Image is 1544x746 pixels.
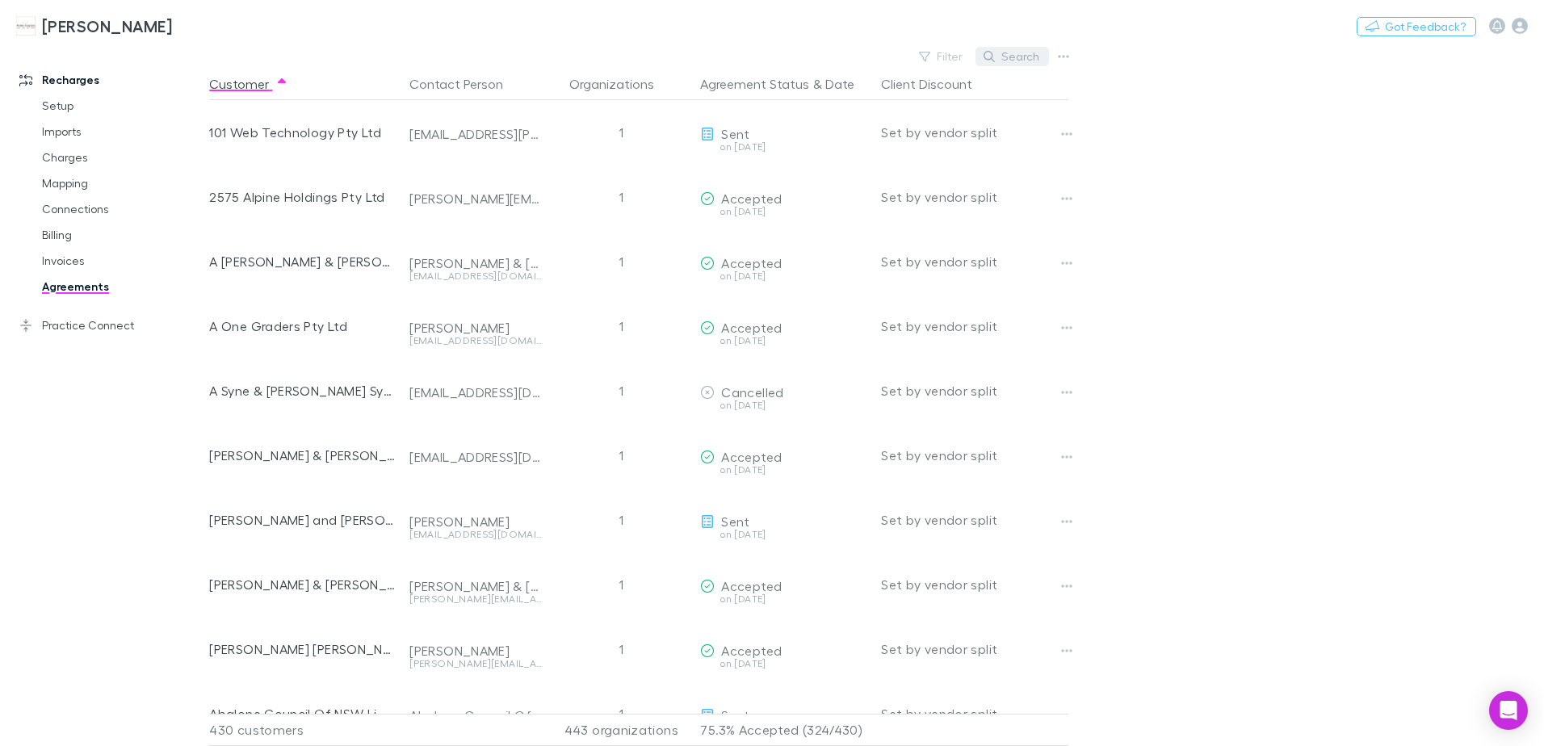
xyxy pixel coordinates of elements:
div: [PERSON_NAME] [409,513,542,530]
button: Organizations [569,68,673,100]
span: Cancelled [721,384,783,400]
div: 1 [548,294,694,358]
div: Set by vendor split [881,229,1068,294]
span: Accepted [721,643,782,658]
div: [EMAIL_ADDRESS][PERSON_NAME][DOMAIN_NAME] [409,126,542,142]
div: on [DATE] [700,400,868,410]
span: Sent [721,707,749,723]
div: [PERSON_NAME][EMAIL_ADDRESS][DOMAIN_NAME] [409,191,542,207]
a: Recharges [3,67,218,93]
a: Mapping [26,170,218,196]
a: Agreements [26,274,218,300]
a: [PERSON_NAME] [6,6,182,45]
a: Practice Connect [3,312,218,338]
div: [PERSON_NAME] [PERSON_NAME] [209,617,396,681]
div: [EMAIL_ADDRESS][DOMAIN_NAME] [409,336,542,346]
div: [PERSON_NAME][EMAIL_ADDRESS][DOMAIN_NAME] [409,594,542,604]
div: 2575 Alpine Holdings Pty Ltd [209,165,396,229]
div: 101 Web Technology Pty Ltd [209,100,396,165]
button: Filter [911,47,972,66]
div: Abalone Council Of NSW Limited [209,681,396,746]
span: Accepted [721,578,782,593]
div: Set by vendor split [881,294,1068,358]
div: 1 [548,423,694,488]
div: [PERSON_NAME] & [PERSON_NAME] & [PERSON_NAME] & [PERSON_NAME] [209,552,396,617]
button: Agreement Status [700,68,809,100]
div: on [DATE] [700,465,868,475]
div: 1 [548,165,694,229]
div: on [DATE] [700,594,868,604]
div: [PERSON_NAME] [409,643,542,659]
div: Open Intercom Messenger [1489,691,1528,730]
div: 1 [548,100,694,165]
span: Accepted [721,191,782,206]
h3: [PERSON_NAME] [42,16,172,36]
button: Customer [209,68,288,100]
div: on [DATE] [700,530,868,539]
div: [EMAIL_ADDRESS][DOMAIN_NAME] [409,530,542,539]
a: Billing [26,222,218,248]
div: [PERSON_NAME] and [PERSON_NAME] [209,488,396,552]
p: 75.3% Accepted (324/430) [700,715,868,745]
div: Set by vendor split [881,423,1068,488]
span: Sent [721,513,749,529]
span: Accepted [721,449,782,464]
div: 1 [548,681,694,746]
span: Accepted [721,255,782,270]
div: Set by vendor split [881,165,1068,229]
div: on [DATE] [700,271,868,281]
span: Sent [721,126,749,141]
div: & [700,68,868,100]
div: 1 [548,617,694,681]
div: [PERSON_NAME][EMAIL_ADDRESS][DOMAIN_NAME] [409,659,542,668]
div: 1 [548,229,694,294]
a: Charges [26,145,218,170]
div: on [DATE] [700,336,868,346]
a: Connections [26,196,218,222]
a: Setup [26,93,218,119]
button: Client Discount [881,68,992,100]
div: A One Graders Pty Ltd [209,294,396,358]
div: [PERSON_NAME] & [PERSON_NAME] [409,255,542,271]
div: Set by vendor split [881,617,1068,681]
div: 1 [548,552,694,617]
div: Set by vendor split [881,488,1068,552]
img: Hales Douglass's Logo [16,16,36,36]
div: [PERSON_NAME] [409,320,542,336]
a: Imports [26,119,218,145]
span: Accepted [721,320,782,335]
div: on [DATE] [700,142,868,152]
div: Set by vendor split [881,552,1068,617]
div: [PERSON_NAME] & [PERSON_NAME] & [PERSON_NAME] & [PERSON_NAME] [409,578,542,594]
div: A [PERSON_NAME] & [PERSON_NAME] [209,229,396,294]
div: Abalone Council Of NSW Limited [409,707,542,723]
div: Set by vendor split [881,358,1068,423]
div: 443 organizations [548,714,694,746]
div: on [DATE] [700,659,868,668]
div: 1 [548,488,694,552]
div: Set by vendor split [881,681,1068,746]
div: [PERSON_NAME] & [PERSON_NAME] [209,423,396,488]
div: 430 customers [209,714,403,746]
button: Date [825,68,854,100]
div: on [DATE] [700,207,868,216]
button: Got Feedback? [1357,17,1476,36]
div: 1 [548,358,694,423]
div: [EMAIL_ADDRESS][DOMAIN_NAME] [409,271,542,281]
div: [EMAIL_ADDRESS][DOMAIN_NAME] [409,449,542,465]
a: Invoices [26,248,218,274]
button: Search [975,47,1049,66]
div: Set by vendor split [881,100,1068,165]
div: [EMAIL_ADDRESS][DOMAIN_NAME] [409,384,542,400]
button: Contact Person [409,68,522,100]
div: A Syne & [PERSON_NAME] Syne & [PERSON_NAME] [PERSON_NAME] & R Syne [209,358,396,423]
